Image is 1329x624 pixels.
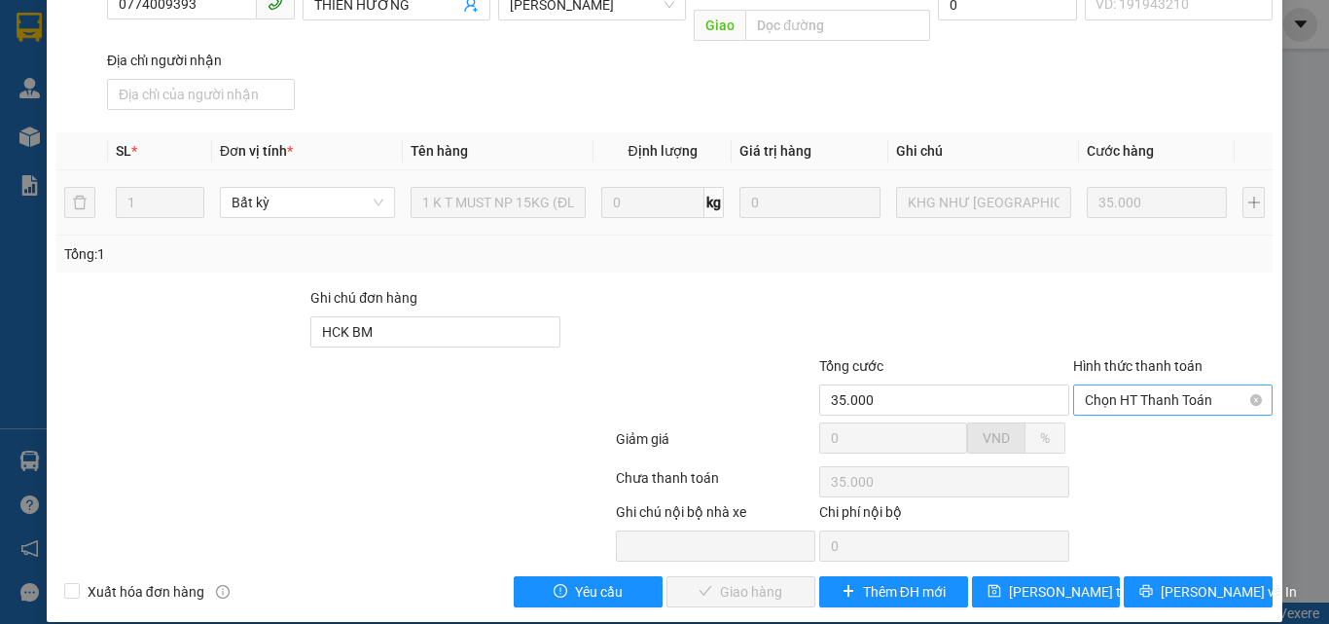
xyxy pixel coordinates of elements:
div: Ghi chú nội bộ nhà xe [616,501,815,531]
span: Cước hàng [1087,143,1154,159]
span: info-circle [216,585,230,599]
span: Thêm ĐH mới [863,581,946,603]
span: Xuất hóa đơn hàng [80,581,212,603]
input: Dọc đường [745,10,930,41]
span: Tổng cước [819,358,883,374]
span: Bất kỳ [232,188,383,217]
span: % [1040,430,1050,446]
div: DÌ 9 [17,60,172,84]
th: Ghi chú [888,132,1079,170]
div: Địa chỉ người nhận [107,50,295,71]
span: Nhận: [186,18,233,39]
div: Chi phí nội bộ [819,501,1069,531]
span: VND [983,430,1010,446]
span: printer [1139,584,1153,600]
div: Tổng: 1 [64,243,515,265]
input: Ghi chú đơn hàng [310,316,560,348]
span: plus [842,584,855,600]
input: Địa chỉ của người nhận [107,79,295,110]
span: [PERSON_NAME] và In [1161,581,1297,603]
span: Chưa [PERSON_NAME] : [183,123,320,168]
button: save[PERSON_NAME] thay đổi [972,576,1121,607]
button: checkGiao hàng [666,576,815,607]
button: plus [1242,187,1265,218]
span: Giá trị hàng [739,143,811,159]
span: Tên hàng [411,143,468,159]
div: Giảm giá [614,428,817,462]
span: SL [116,143,131,159]
input: Ghi Chú [896,187,1071,218]
span: Yêu cầu [575,581,623,603]
span: Đơn vị tính [220,143,293,159]
input: 0 [1087,187,1227,218]
input: VD: Bàn, Ghế [411,187,586,218]
label: Hình thức thanh toán [1073,358,1203,374]
span: close-circle [1250,394,1262,406]
span: Giao [694,10,745,41]
span: kg [704,187,724,218]
span: save [988,584,1001,600]
button: delete [64,187,95,218]
button: printer[PERSON_NAME] và In [1124,576,1273,607]
span: Chọn HT Thanh Toán [1085,385,1261,415]
input: 0 [739,187,880,218]
span: [PERSON_NAME] thay đổi [1009,581,1165,603]
div: Chưa thanh toán [614,467,817,501]
button: exclamation-circleYêu cầu [514,576,663,607]
label: Ghi chú đơn hàng [310,290,417,306]
button: plusThêm ĐH mới [819,576,968,607]
span: Định lượng [628,143,697,159]
span: exclamation-circle [554,584,567,600]
div: [PERSON_NAME] [186,17,393,40]
div: [PERSON_NAME] [17,17,172,60]
span: Gửi: [17,17,47,37]
div: 40.000 [183,123,395,170]
div: TUẤN [186,40,393,63]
